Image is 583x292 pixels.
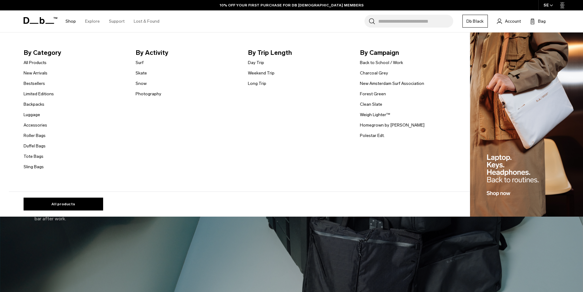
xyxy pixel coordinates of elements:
a: Weigh Lighter™ [360,112,390,118]
a: Back to School / Work [360,59,403,66]
a: Day Trip [248,59,264,66]
a: New Arrivals [24,70,47,76]
a: Long Trip [248,80,266,87]
span: By Trip Length [248,48,350,58]
a: Clean Slate [360,101,382,108]
a: Sling Bags [24,164,44,170]
span: Bag [538,18,546,25]
a: Support [109,10,125,32]
a: Limited Editions [24,91,54,97]
a: Backpacks [24,101,44,108]
a: Account [497,17,521,25]
a: All Products [24,59,47,66]
a: Skate [136,70,147,76]
a: Accessories [24,122,47,128]
a: Bestsellers [24,80,45,87]
nav: Main Navigation [61,10,164,32]
a: Roller Bags [24,132,46,139]
span: Account [505,18,521,25]
a: Forest Green [360,91,386,97]
a: Luggage [24,112,40,118]
a: Snow [136,80,147,87]
span: By Campaign [360,48,462,58]
a: Charcoal Grey [360,70,388,76]
span: By Activity [136,48,238,58]
a: Db Black [462,15,488,28]
a: Duffel Bags [24,143,46,149]
a: Explore [85,10,100,32]
a: New Amsterdam Surf Association [360,80,424,87]
a: Homegrown by [PERSON_NAME] [360,122,424,128]
a: Tote Bags [24,153,43,160]
a: Surf [136,59,144,66]
button: Bag [530,17,546,25]
a: All products [24,198,103,210]
a: Polestar Edt. [360,132,385,139]
a: Lost & Found [134,10,159,32]
a: 10% OFF YOUR FIRST PURCHASE FOR DB [DEMOGRAPHIC_DATA] MEMBERS [220,2,364,8]
a: Weekend Trip [248,70,275,76]
a: Shop [65,10,76,32]
span: By Category [24,48,126,58]
a: Photography [136,91,161,97]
